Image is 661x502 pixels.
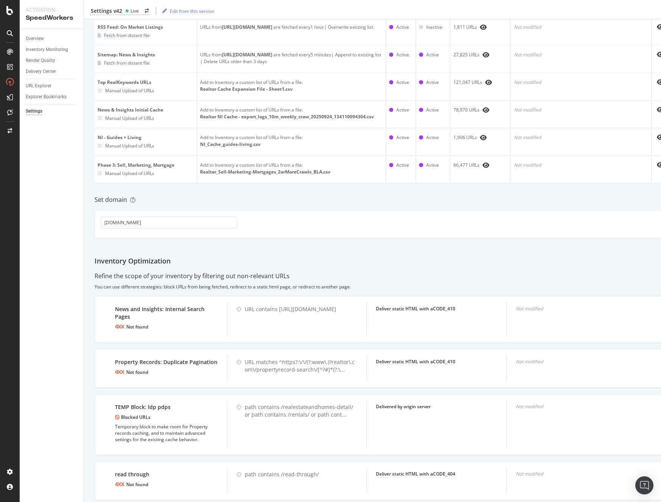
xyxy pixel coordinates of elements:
div: Top RealKeywords URLs [98,79,194,86]
div: RSS Feed: On Market Listings [98,24,194,31]
div: Add to Inventory a custom list of URLs from a file: [200,162,383,169]
div: read through [115,471,218,478]
a: Overview [26,35,78,43]
div: URLs from are fetched every 1 hour | Overwrite existing list [200,24,383,31]
a: URL Explorer [26,82,78,90]
div: Not modified [516,305,637,312]
div: Active [396,79,409,86]
div: Explorer Bookmarks [26,93,67,101]
div: Render Quality [26,57,55,65]
div: eye [483,107,489,113]
div: Active [396,107,409,113]
div: Not found [115,324,218,330]
span: ... [342,411,346,418]
button: Edit from this version [159,5,214,17]
div: URL contains [URL][DOMAIN_NAME] [245,305,357,313]
div: eye [480,135,487,141]
div: Manual Upload of URLs [105,170,154,177]
div: Fetch from distant file [104,60,150,66]
div: Deliver static HTML with a CODE_410 [376,305,497,312]
div: Manual Upload of URLs [105,143,154,149]
a: Delivery Center [26,68,78,76]
div: Active [426,134,439,141]
div: Not modified [516,358,637,365]
div: 78,970 URLs [453,107,507,113]
div: Active [396,51,409,58]
div: Sitemap: News & Insights [98,51,194,58]
div: Not found [115,369,218,375]
div: Active [396,162,409,169]
div: Inventory Monitoring [26,46,68,54]
div: Not modified [514,51,648,58]
div: Fetch from distant file [104,32,150,39]
div: Settings [26,107,42,115]
div: 121,047 URLs [453,79,507,86]
div: TEMP Block: ldp pdps [115,403,218,411]
a: Explorer Bookmarks [26,93,78,101]
div: URL matches ^https?:\/\/(?:www\.)?realtor\.com\/propertyrecord-search\/[^?#]*(?:\ [245,358,357,373]
div: Active [426,162,439,169]
div: Refine the scope of your inventory by filtering out non-relevant URLs [95,272,290,280]
div: Not modified [516,471,637,477]
div: Inactive [426,24,442,31]
div: Not modified [514,79,648,86]
div: eye [483,52,489,58]
div: Active [426,51,439,58]
div: NI_Cache_guides-living.csv [200,141,383,148]
div: Temporary block to make room for Property records caching, and to maintain advanced settings for ... [115,423,218,443]
b: [URL][DOMAIN_NAME] [222,24,272,30]
a: Inventory Monitoring [26,46,78,54]
div: path contains /read-through/ [245,471,357,478]
div: Deliver static HTML with a CODE_410 [376,358,497,365]
div: Add to Inventory a custom list of URLs from a file: [200,79,383,86]
div: Settings v42 [91,7,122,15]
div: 66,477 URLs [453,162,507,169]
div: NI - Guides + Living [98,134,194,141]
div: Manual Upload of URLs [105,115,154,121]
div: eye [480,24,487,30]
div: Property Records: Duplicate Pagination [115,358,218,366]
div: Open Intercom Messenger [635,476,653,494]
a: Render Quality [26,57,78,65]
div: Overview [26,35,44,43]
div: News & Insights Initial Cache [98,107,194,113]
div: 1,811 URLs [453,24,507,31]
div: Not modified [514,162,648,169]
div: eye [483,162,489,168]
div: Realtor Cache Expansion File - Sheet1.csv [200,86,383,93]
div: Not modified [514,134,648,141]
div: Activation [26,6,78,14]
div: Active [396,134,409,141]
div: Manual Upload of URLs [105,87,154,94]
div: URL Explorer [26,82,51,90]
div: 1,906 URLs [453,134,507,141]
div: URLs from are fetched every 5 minutes | Append to existing list | Delete URLs older than 3 days [200,51,383,65]
div: Active [396,24,409,31]
div: Realtor NI Cache - export_logs_10m_weekly_craw_20250924_134110094304.csv [200,113,383,120]
div: Realtor_Sell-Marketing-Mortgages_2orMoreCrawls_BLA.csv [200,169,383,175]
div: Delivery Center [26,68,56,76]
div: Not found [115,481,218,488]
span: ... [340,366,345,373]
div: News and Insights: Internal Search Pages [115,305,218,321]
div: 27,825 URLs [453,51,507,58]
div: Active [426,79,439,86]
div: Not modified [514,24,648,31]
div: Not modified [514,107,648,113]
div: Phase 3: Sell, Marketing, Mortgage [98,162,194,169]
div: Edit from this version [170,8,214,14]
div: Blocked URLs [115,414,218,420]
a: Settings [26,107,78,115]
div: Add to Inventory a custom list of URLs from a file: [200,134,383,141]
div: Active [426,107,439,113]
div: Not modified [516,403,637,410]
div: Delivered by origin server [376,403,497,410]
div: Deliver static HTML with a CODE_404 [376,471,497,477]
b: [URL][DOMAIN_NAME] [222,51,272,58]
div: arrow-right-arrow-left [145,9,149,13]
div: path contains /realestateandhomes-detail/ or path contains /rentals/ or path cont [245,403,357,418]
div: Live [130,8,139,14]
div: SpeedWorkers [26,14,78,22]
div: eye [485,79,492,85]
div: Add to Inventory a custom list of URLs from a file: [200,107,383,113]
